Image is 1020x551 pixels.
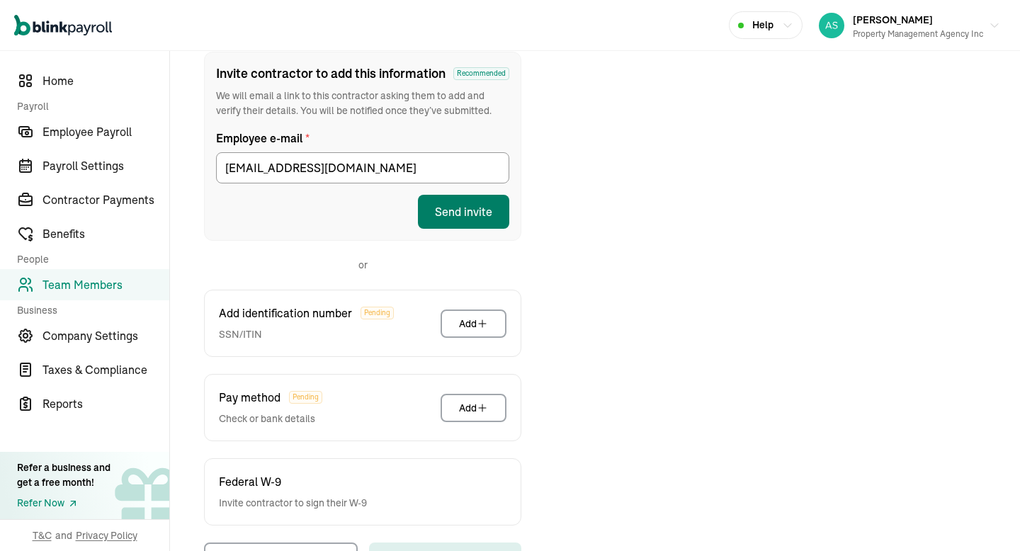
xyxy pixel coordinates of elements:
[219,305,352,322] span: Add identification number
[42,327,169,344] span: Company Settings
[33,528,52,543] span: T&C
[42,225,169,242] span: Benefits
[216,130,509,147] label: Employee e-mail
[17,303,161,317] span: Business
[42,123,169,140] span: Employee Payroll
[441,309,506,338] button: Add
[459,317,488,331] div: Add
[358,258,368,273] p: or
[459,401,488,415] div: Add
[216,152,509,183] input: Employee e-mail
[17,496,110,511] a: Refer Now
[42,361,169,378] span: Taxes & Compliance
[17,252,161,266] span: People
[14,5,112,46] nav: Global
[219,327,394,342] span: SSN/ITIN
[853,13,933,26] span: [PERSON_NAME]
[813,8,1006,43] button: [PERSON_NAME]Property Management Agency Inc
[752,18,773,33] span: Help
[216,89,509,118] span: We will email a link to this contractor asking them to add and verify their details. You will be ...
[76,528,137,543] span: Privacy Policy
[17,460,110,490] div: Refer a business and get a free month!
[42,157,169,174] span: Payroll Settings
[853,28,983,40] div: Property Management Agency Inc
[289,391,322,404] span: Pending
[216,64,446,83] span: Invite contractor to add this information
[219,389,280,406] span: Pay method
[219,473,281,490] span: Federal W-9
[42,276,169,293] span: Team Members
[441,394,506,422] button: Add
[219,496,367,511] span: Invite contractor to sign their W-9
[777,398,1020,551] iframe: Chat Widget
[42,72,169,89] span: Home
[219,411,322,426] span: Check or bank details
[42,191,169,208] span: Contractor Payments
[17,99,161,113] span: Payroll
[418,195,509,229] button: Send invite
[729,11,803,39] button: Help
[42,395,169,412] span: Reports
[453,67,509,80] span: Recommended
[361,307,394,319] span: Pending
